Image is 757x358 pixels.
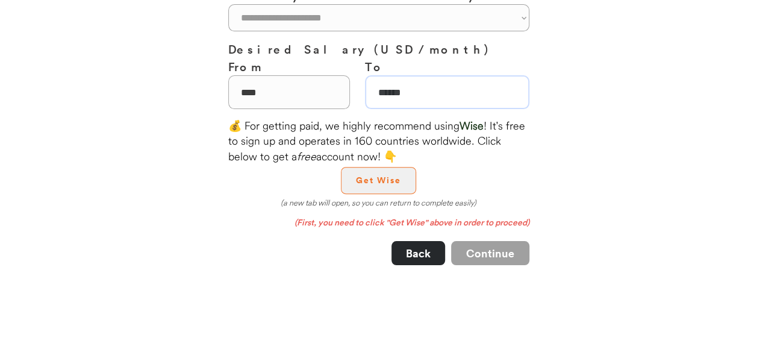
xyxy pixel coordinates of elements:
[228,58,350,75] h3: From
[451,241,529,265] button: Continue
[341,167,416,194] button: Get Wise
[294,216,529,228] em: (First, you need to click "Get Wise" above in order to proceed)
[281,198,476,207] em: (a new tab will open, so you can return to complete easily)
[365,58,529,75] h3: To
[459,119,484,133] font: Wise
[391,241,445,265] button: Back
[228,40,529,58] h3: Desired Salary (USD / month)
[297,149,316,163] em: free
[228,118,529,164] div: 💰 For getting paid, we highly recommend using ! It's free to sign up and operates in 160 countrie...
